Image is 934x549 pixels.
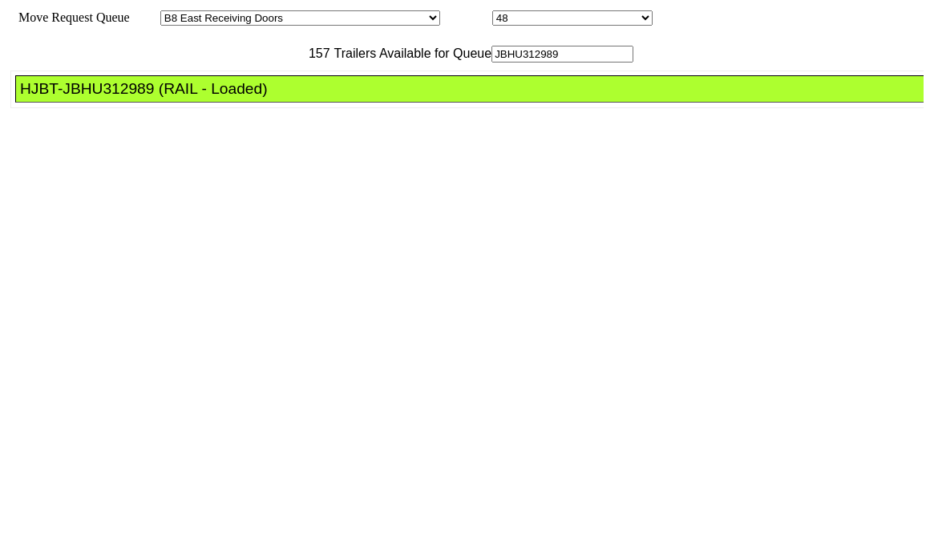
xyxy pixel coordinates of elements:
span: Trailers Available for Queue [330,46,492,60]
span: Location [443,10,489,24]
span: 157 [301,46,330,60]
div: HJBT-JBHU312989 (RAIL - Loaded) [20,80,933,98]
span: Area [132,10,157,24]
span: Move Request Queue [10,10,130,24]
input: Filter Available Trailers [491,46,633,63]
